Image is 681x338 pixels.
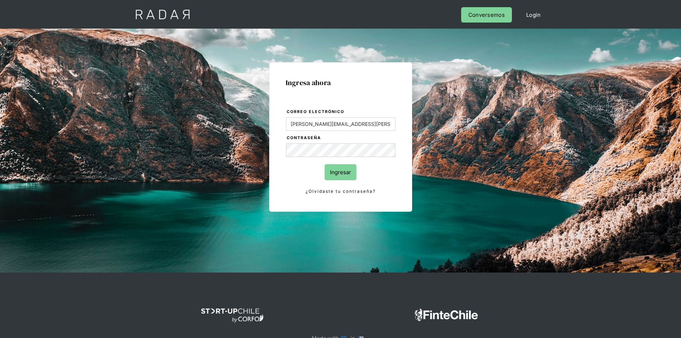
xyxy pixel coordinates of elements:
[287,108,395,116] label: Correo electrónico
[286,108,396,195] form: Login Form
[286,187,395,195] a: ¿Olvidaste tu contraseña?
[461,7,512,23] a: Conversemos
[286,79,396,87] h1: Ingresa ahora
[287,134,395,142] label: Contraseña
[286,117,395,131] input: bruce@wayne.com
[325,164,356,180] input: Ingresar
[519,7,548,23] a: Login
